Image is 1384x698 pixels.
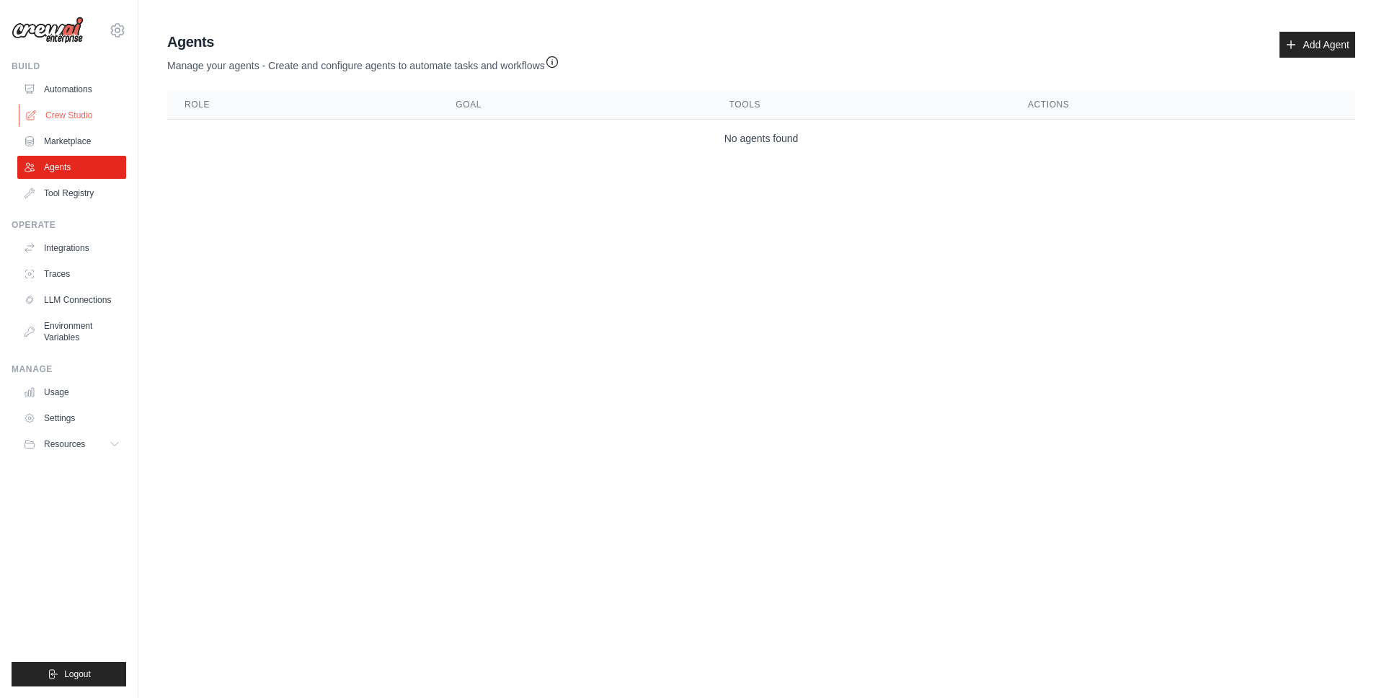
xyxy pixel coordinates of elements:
[17,407,126,430] a: Settings
[1011,90,1355,120] th: Actions
[12,17,84,44] img: Logo
[167,90,438,120] th: Role
[1279,32,1355,58] a: Add Agent
[12,219,126,231] div: Operate
[712,90,1011,120] th: Tools
[167,52,559,73] p: Manage your agents - Create and configure agents to automate tasks and workflows
[17,182,126,205] a: Tool Registry
[17,288,126,312] a: LLM Connections
[167,32,559,52] h2: Agents
[17,156,126,179] a: Agents
[12,363,126,375] div: Manage
[17,237,126,260] a: Integrations
[17,381,126,404] a: Usage
[17,262,126,286] a: Traces
[12,662,126,686] button: Logout
[438,90,711,120] th: Goal
[44,438,85,450] span: Resources
[167,120,1355,158] td: No agents found
[17,78,126,101] a: Automations
[19,104,128,127] a: Crew Studio
[17,433,126,456] button: Resources
[17,314,126,349] a: Environment Variables
[12,61,126,72] div: Build
[64,668,91,680] span: Logout
[17,130,126,153] a: Marketplace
